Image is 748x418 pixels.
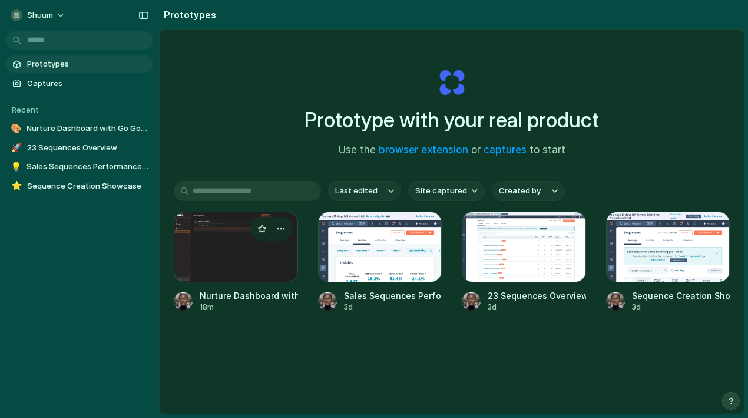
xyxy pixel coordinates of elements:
a: Prototypes [6,55,153,73]
div: 18m [200,302,298,312]
h2: Prototypes [159,8,216,22]
div: 3d [632,302,730,312]
div: 🚀 [11,142,22,154]
div: Nurture Dashboard with Go Goals Tab [200,289,298,302]
a: browser extension [379,144,468,156]
a: 🎨Nurture Dashboard with Go Goals Tab [6,120,153,137]
button: Last edited [328,181,401,201]
a: Sequence Creation ShowcaseSequence Creation Showcase3d [606,212,730,312]
h1: Prototype with your real product [305,104,599,136]
a: 💡Sales Sequences Performance Demo [6,158,153,176]
a: Captures [6,75,153,93]
a: captures [484,144,527,156]
span: Sales Sequences Performance Demo [27,161,148,173]
a: ⭐Sequence Creation Showcase [6,177,153,195]
a: Nurture Dashboard with Go Goals TabNurture Dashboard with Go Goals Tab18m [174,212,298,312]
span: Recent [12,105,39,114]
div: 🎨 [11,123,22,134]
span: 23 Sequences Overview [27,142,148,154]
div: 3d [488,302,586,312]
div: Sequence Creation Showcase [632,289,730,302]
button: Created by [492,181,565,201]
div: 3d [344,302,442,312]
span: Site captured [415,185,467,197]
span: Nurture Dashboard with Go Goals Tab [27,123,148,134]
span: Prototypes [27,58,148,70]
span: Use the or to start [339,143,565,158]
span: Shuum [27,9,53,21]
span: Captures [27,78,148,90]
div: 💡 [11,161,22,173]
a: 🚀23 Sequences Overview [6,139,153,157]
a: Sales Sequences Performance DemoSales Sequences Performance Demo3d [318,212,442,312]
span: Sequence Creation Showcase [27,180,148,192]
button: Site captured [408,181,485,201]
span: Last edited [335,185,378,197]
div: Sales Sequences Performance Demo [344,289,442,302]
span: Created by [499,185,541,197]
div: ⭐ [11,180,22,192]
a: 23 Sequences Overview23 Sequences Overview3d [462,212,586,312]
button: Shuum [6,6,71,25]
div: 23 Sequences Overview [488,289,586,302]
